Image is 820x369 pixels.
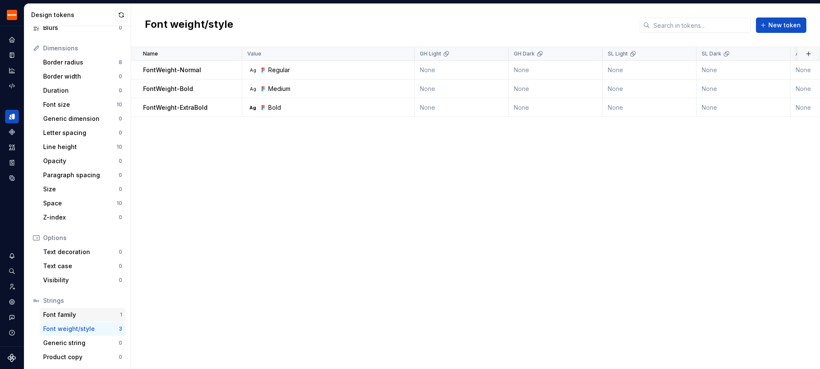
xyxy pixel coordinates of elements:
[8,354,16,362] svg: Supernova Logo
[119,325,122,332] div: 3
[43,276,119,284] div: Visibility
[43,339,119,347] div: Generic string
[514,50,535,57] p: GH Dark
[40,112,126,126] a: Generic dimension0
[43,171,119,179] div: Paragraph spacing
[249,104,256,111] div: Ag
[119,277,122,284] div: 0
[5,310,19,324] button: Contact support
[40,182,126,196] a: Size0
[43,23,119,32] div: Blurs
[5,110,19,123] a: Design tokens
[43,185,119,193] div: Size
[5,48,19,62] a: Documentation
[145,18,233,33] h2: Font weight/style
[119,249,122,255] div: 0
[43,234,122,242] div: Options
[5,156,19,170] a: Storybook stories
[43,310,120,319] div: Font family
[40,273,126,287] a: Visibility0
[43,199,117,208] div: Space
[119,214,122,221] div: 0
[5,171,19,185] a: Data sources
[143,66,201,74] p: FontWeight-Normal
[43,143,117,151] div: Line height
[43,296,122,305] div: Strings
[43,114,119,123] div: Generic dimension
[756,18,806,33] button: New token
[119,354,122,360] div: 0
[5,295,19,309] a: Settings
[119,73,122,80] div: 0
[608,50,628,57] p: SL Light
[509,98,603,117] td: None
[5,125,19,139] a: Components
[43,213,119,222] div: Z-index
[43,86,119,95] div: Duration
[509,79,603,98] td: None
[5,280,19,293] a: Invite team
[40,322,126,336] a: Font weight/style3
[7,10,17,20] img: 4e8d6f31-f5cf-47b4-89aa-e4dec1dc0822.png
[603,98,697,117] td: None
[268,85,290,93] div: Medium
[31,11,115,19] div: Design tokens
[40,70,126,83] a: Border width0
[119,24,122,31] div: 0
[119,129,122,136] div: 0
[119,59,122,66] div: 8
[143,85,193,93] p: FontWeight-Bold
[40,308,126,322] a: Font family1
[143,50,158,57] p: Name
[40,211,126,224] a: Z-index0
[5,141,19,154] a: Assets
[249,85,256,92] div: Ag
[40,56,126,69] a: Border radius8
[119,172,122,179] div: 0
[5,33,19,47] a: Home
[119,263,122,269] div: 0
[5,79,19,93] a: Code automation
[43,157,119,165] div: Opacity
[43,248,119,256] div: Text decoration
[40,140,126,154] a: Line height10
[650,18,751,33] input: Search in tokens...
[5,249,19,263] button: Notifications
[40,196,126,210] a: Space10
[117,143,122,150] div: 10
[117,200,122,207] div: 10
[697,79,791,98] td: None
[43,58,119,67] div: Border radius
[119,186,122,193] div: 0
[119,158,122,164] div: 0
[40,336,126,350] a: Generic string0
[249,67,256,73] div: Ag
[5,64,19,77] a: Analytics
[697,61,791,79] td: None
[420,50,441,57] p: GH Light
[117,101,122,108] div: 10
[40,126,126,140] a: Letter spacing0
[415,79,509,98] td: None
[268,66,290,74] div: Regular
[603,61,697,79] td: None
[43,325,119,333] div: Font weight/style
[702,50,721,57] p: SL Dark
[768,21,801,29] span: New token
[40,154,126,168] a: Opacity0
[40,259,126,273] a: Text case0
[43,100,117,109] div: Font size
[43,72,119,81] div: Border width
